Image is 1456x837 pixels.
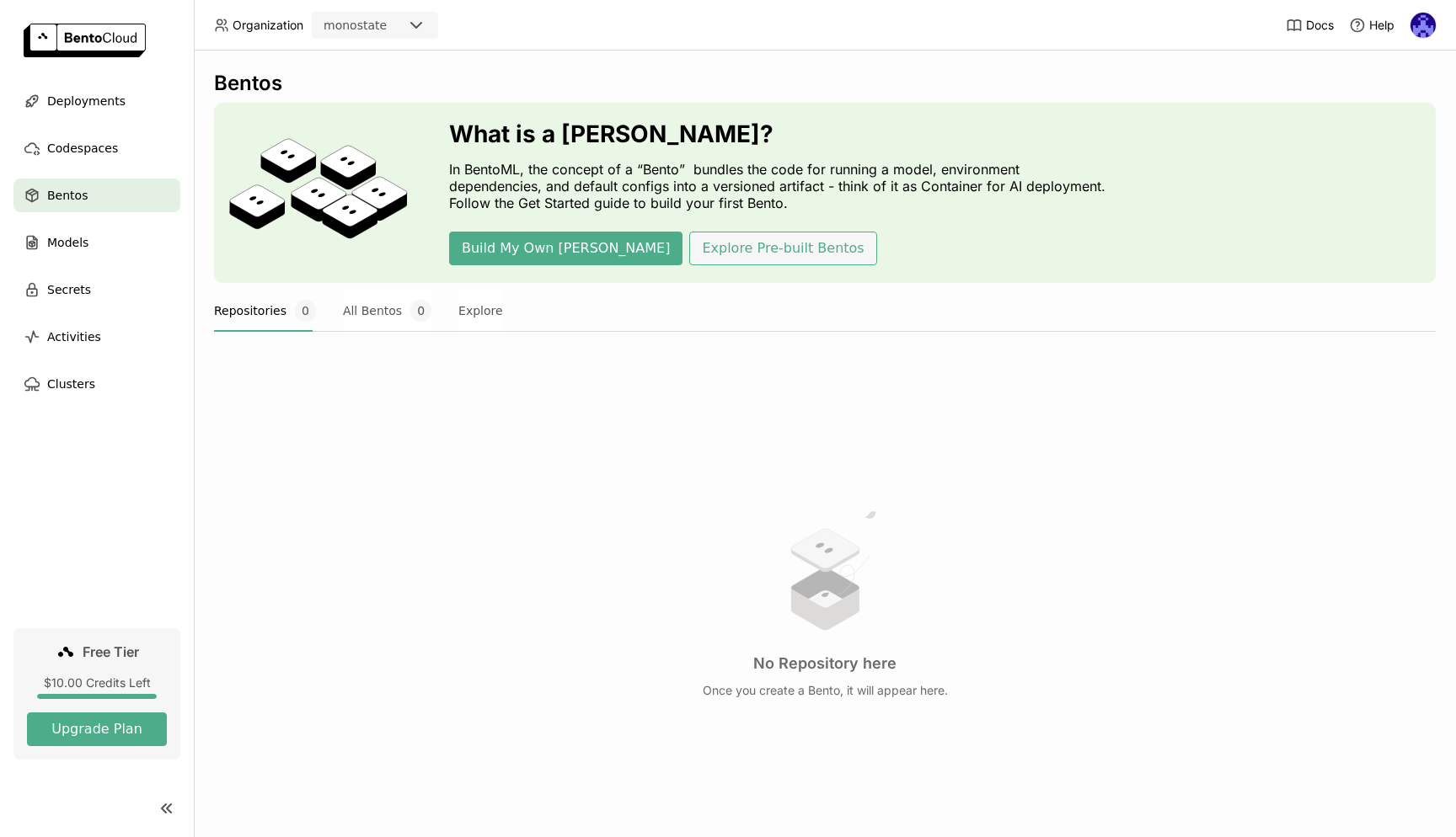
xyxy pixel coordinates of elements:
[1349,17,1394,34] div: Help
[227,137,409,248] img: cover onboarding
[449,120,1115,147] h3: What is a [PERSON_NAME]?
[13,628,180,760] a: Free Tier$10.00 Credits LeftUpgrade Plan
[689,232,876,265] button: Explore Pre-built Bentos
[47,138,118,158] span: Codespaces
[343,290,431,332] button: All Bentos
[753,654,897,673] h3: No Repository here
[1369,18,1394,33] span: Help
[388,18,390,35] input: Selected monostate.
[47,185,88,205] span: Bentos
[83,643,139,660] span: Free Tier
[1306,18,1334,33] span: Docs
[449,232,682,265] button: Build My Own [PERSON_NAME]
[13,131,180,165] a: Codespaces
[324,17,387,34] div: monostate
[27,712,167,746] button: Upgrade Plan
[47,280,91,300] span: Secrets
[762,507,888,634] img: no results
[27,675,167,690] div: $10.00 Credits Left
[410,300,431,322] span: 0
[47,91,126,111] span: Deployments
[13,226,180,259] a: Models
[214,290,316,332] button: Repositories
[233,18,303,33] span: Organization
[449,161,1115,211] p: In BentoML, the concept of a “Bento” bundles the code for running a model, environment dependenci...
[13,367,180,401] a: Clusters
[47,327,101,347] span: Activities
[13,84,180,118] a: Deployments
[295,300,316,322] span: 0
[13,179,180,212] a: Bentos
[13,273,180,307] a: Secrets
[703,683,948,698] p: Once you create a Bento, it will appear here.
[13,320,180,354] a: Activities
[214,71,1436,96] div: Bentos
[24,24,146,57] img: logo
[47,232,88,253] span: Models
[47,374,95,394] span: Clusters
[1286,17,1334,34] a: Docs
[1410,13,1436,38] img: Andrew correa
[458,290,503,332] button: Explore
